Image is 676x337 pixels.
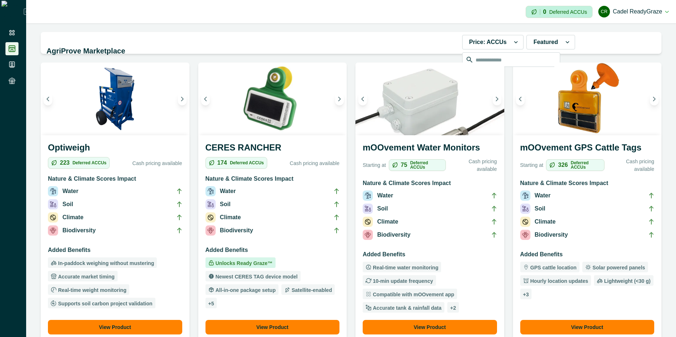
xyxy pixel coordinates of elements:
[205,320,340,334] button: View Product
[44,92,52,105] button: Previous image
[377,204,388,213] p: Soil
[57,274,115,279] p: Accurate market timing
[363,141,497,157] h3: mOOvement Water Monitors
[62,200,73,209] p: Soil
[62,226,96,235] p: Biodiversity
[48,320,182,334] button: View Product
[450,305,456,310] p: + 2
[449,158,497,173] p: Cash pricing available
[205,174,340,186] h3: Nature & Climate Scores Impact
[214,274,298,279] p: Newest CERES TAG device model
[535,191,551,200] p: Water
[607,158,654,173] p: Cash pricing available
[363,161,386,169] p: Starting at
[178,92,187,105] button: Next image
[363,250,497,262] h3: Added Benefits
[1,1,24,23] img: Logo
[371,278,433,284] p: 10-min update frequency
[371,305,441,310] p: Accurate tank & rainfall data
[377,217,398,226] p: Climate
[520,179,655,190] h3: Nature & Climate Scores Impact
[377,230,411,239] p: Biodiversity
[57,261,154,266] p: In-paddock weighing without mustering
[73,161,107,165] p: Deferred ACCUs
[650,92,659,105] button: Next image
[535,230,568,239] p: Biodiversity
[520,320,655,334] button: View Product
[543,9,546,15] p: 0
[549,9,587,15] p: Deferred ACCUs
[62,187,78,196] p: Water
[335,92,344,105] button: Next image
[520,161,543,169] p: Starting at
[270,160,339,167] p: Cash pricing available
[358,92,367,105] button: Previous image
[535,204,545,213] p: Soil
[558,162,568,168] p: 326
[205,141,340,157] h3: CERES RANCHER
[363,320,497,334] button: View Product
[493,92,501,105] button: Next image
[46,44,458,58] h2: AgriProve Marketplace
[60,160,70,166] p: 223
[113,160,182,167] p: Cash pricing available
[48,246,182,257] h3: Added Benefits
[529,278,588,284] p: Hourly location updates
[598,3,669,20] button: Cadel ReadyGrazeCadel ReadyGraze
[48,174,182,186] h3: Nature & Climate Scores Impact
[571,161,601,169] p: Deferred ACCUs
[230,161,264,165] p: Deferred ACCUs
[371,292,454,297] p: Compatible with mOOvement app
[535,217,556,226] p: Climate
[208,301,214,306] p: + 5
[377,191,393,200] p: Water
[290,288,332,293] p: Satellite-enabled
[214,261,273,266] p: Unlocks Ready Graze™
[516,92,525,105] button: Previous image
[48,141,182,157] h3: Optiweigh
[523,292,529,297] p: + 3
[220,187,236,196] p: Water
[591,265,645,270] p: Solar powered panels
[603,278,651,284] p: Lightweight (<30 g)
[57,301,152,306] p: Supports soil carbon project validation
[41,63,190,135] img: An Optiweigh unit
[57,288,126,293] p: Real-time weight monitoring
[220,200,231,209] p: Soil
[401,162,407,168] p: 75
[201,92,210,105] button: Previous image
[520,141,655,157] h3: mOOvement GPS Cattle Tags
[520,250,655,262] h3: Added Benefits
[220,213,241,222] p: Climate
[410,161,443,169] p: Deferred ACCUs
[62,213,84,222] p: Climate
[198,63,347,135] img: A single CERES RANCHER device
[363,179,497,190] h3: Nature & Climate Scores Impact
[529,265,577,270] p: GPS cattle location
[371,265,438,270] p: Real-time water monitoring
[214,288,276,293] p: All-in-one package setup
[217,160,227,166] p: 174
[220,226,253,235] p: Biodiversity
[205,246,340,257] h3: Added Benefits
